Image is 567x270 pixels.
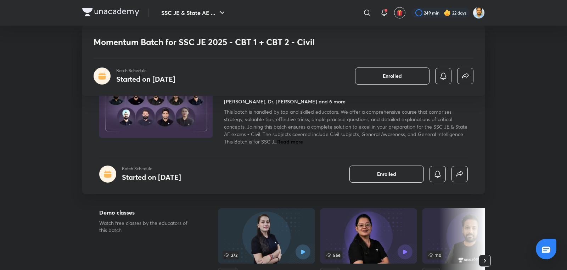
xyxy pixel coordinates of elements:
h4: Started on [DATE] [116,74,175,84]
img: Thumbnail [98,73,214,139]
img: Company Logo [82,8,139,16]
img: streak [444,9,451,16]
img: Kunal Pradeep [473,7,485,19]
h1: Momentum Batch for SSC JE 2025 - CBT 1 + CBT 2 - Civil [94,37,371,47]
p: Batch Schedule [116,67,175,74]
img: avatar [397,10,403,16]
span: 556 [325,251,342,259]
span: 272 [223,251,239,259]
span: Enrolled [377,171,396,178]
p: Watch free classes by the educators of this batch [99,220,196,234]
span: This batch is handled by top and skilled educators. We offer a comprehensive course that comprise... [224,108,467,145]
span: Enrolled [383,72,402,80]
span: Read more [277,138,303,145]
button: Enrolled [349,166,424,183]
button: avatar [394,7,405,18]
h4: Started on [DATE] [122,172,181,182]
button: Enrolled [355,67,430,85]
h4: [PERSON_NAME], Dr. [PERSON_NAME] and 6 more [224,98,346,105]
span: 110 [427,251,443,259]
button: SSC JE & State AE ... [157,6,231,20]
a: Company Logo [82,8,139,18]
p: Batch Schedule [122,166,181,172]
h5: Demo classes [99,208,196,217]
